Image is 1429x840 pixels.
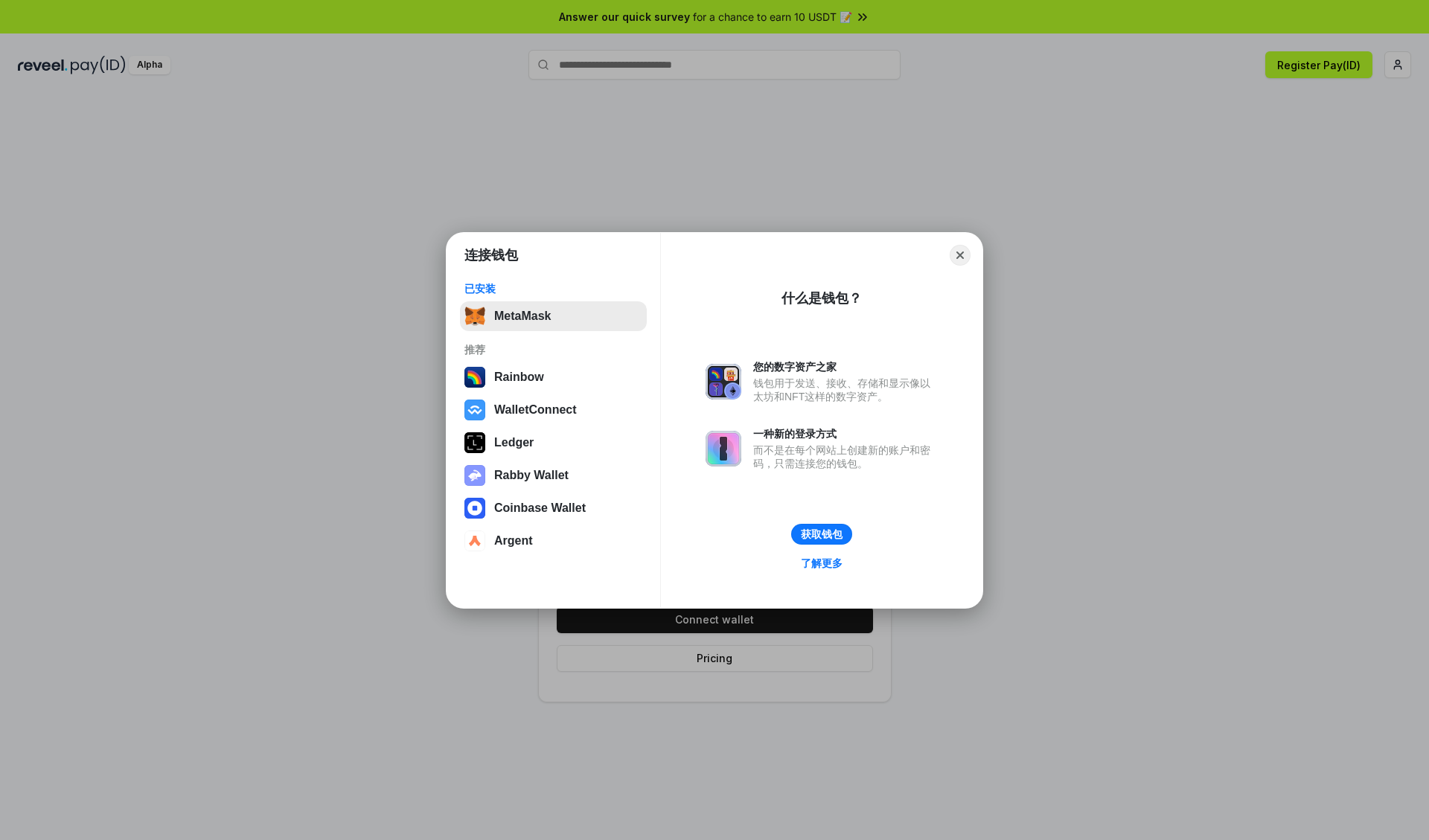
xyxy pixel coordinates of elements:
[753,427,938,440] div: 一种新的登录方式
[460,493,647,523] button: Coinbase Wallet
[781,289,862,307] div: 什么是钱包？
[791,524,852,545] button: 获取钱包
[494,501,586,515] div: Coinbase Wallet
[464,400,485,420] img: svg+xml,%3Csvg%20width%3D%2228%22%20height%3D%2228%22%20viewBox%3D%220%200%2028%2028%22%20fill%3D...
[464,282,642,295] div: 已安装
[464,306,485,327] img: svg+xml,%3Csvg%20fill%3D%22none%22%20height%3D%2233%22%20viewBox%3D%220%200%2035%2033%22%20width%...
[706,431,741,467] img: svg+xml,%3Csvg%20xmlns%3D%22http%3A%2F%2Fwww.w3.org%2F2000%2Fsvg%22%20fill%3D%22none%22%20viewBox...
[464,465,485,486] img: svg+xml,%3Csvg%20xmlns%3D%22http%3A%2F%2Fwww.w3.org%2F2000%2Fsvg%22%20fill%3D%22none%22%20viewBox...
[464,498,485,519] img: svg+xml,%3Csvg%20width%3D%2228%22%20height%3D%2228%22%20viewBox%3D%220%200%2028%2028%22%20fill%3D...
[464,343,642,356] div: 推荐
[460,461,647,490] button: Rabby Wallet
[801,528,843,541] div: 获取钱包
[753,376,938,403] div: 钱包用于发送、接收、存储和显示像以太坊和NFT这样的数字资产。
[460,526,647,556] button: Argent
[494,310,551,323] div: MetaMask
[801,557,843,570] div: 了解更多
[460,362,647,392] button: Rainbow
[464,367,485,388] img: svg+xml,%3Csvg%20width%3D%22120%22%20height%3D%22120%22%20viewBox%3D%220%200%20120%20120%22%20fil...
[464,432,485,453] img: svg+xml,%3Csvg%20xmlns%3D%22http%3A%2F%2Fwww.w3.org%2F2000%2Fsvg%22%20width%3D%2228%22%20height%3...
[464,246,518,264] h1: 连接钱包
[494,403,577,417] div: WalletConnect
[460,301,647,331] button: MetaMask
[460,395,647,425] button: WalletConnect
[753,360,938,373] div: 您的数字资产之家
[494,371,544,384] div: Rainbow
[494,534,533,548] div: Argent
[464,530,485,551] img: svg+xml,%3Csvg%20width%3D%2228%22%20height%3D%2228%22%20viewBox%3D%220%200%2028%2028%22%20fill%3D...
[460,428,647,458] button: Ledger
[706,364,741,400] img: svg+xml,%3Csvg%20xmlns%3D%22http%3A%2F%2Fwww.w3.org%2F2000%2Fsvg%22%20fill%3D%22none%22%20viewBox...
[950,245,971,266] button: Close
[494,469,569,482] div: Rabby Wallet
[494,436,534,449] div: Ledger
[753,443,938,470] div: 而不是在每个网站上创建新的账户和密码，只需连接您的钱包。
[792,554,851,573] a: 了解更多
